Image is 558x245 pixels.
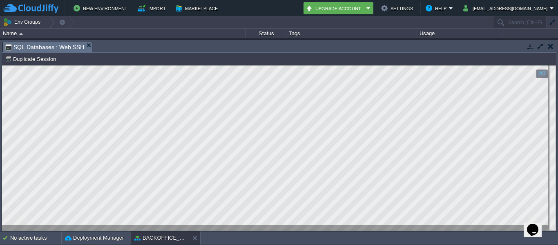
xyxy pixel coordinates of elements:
div: No active tasks [10,232,61,245]
div: Name [1,29,245,38]
img: AMDAwAAAACH5BAEAAAAALAAAAAABAAEAAAICRAEAOw== [0,38,7,60]
div: Tags [287,29,417,38]
span: SQL Databases : Web SSH [5,42,84,52]
div: Running [246,38,286,60]
button: BACKOFFICE_LIVE_APP_BACKEND [134,234,186,242]
div: 12% [459,38,485,60]
div: Status [246,29,286,38]
button: Import [138,3,168,13]
button: New Environment [74,3,130,13]
button: Marketplace [176,3,220,13]
div: 173 / 522 [430,38,452,60]
img: AMDAwAAAACH5BAEAAAAALAAAAAABAAEAAAICRAEAOw== [7,38,19,60]
img: AMDAwAAAACH5BAEAAAAALAAAAAABAAEAAAICRAEAOw== [19,33,23,35]
button: Env Groups [3,16,43,28]
button: Duplicate Session [5,55,58,63]
div: Usage [417,29,504,38]
button: [EMAIL_ADDRESS][DOMAIN_NAME] [463,3,550,13]
button: Help [426,3,449,13]
button: Deployment Manager [65,234,124,242]
img: CloudJiffy [3,3,58,13]
button: Upgrade Account [306,3,364,13]
button: Settings [381,3,415,13]
iframe: chat widget [524,212,550,237]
